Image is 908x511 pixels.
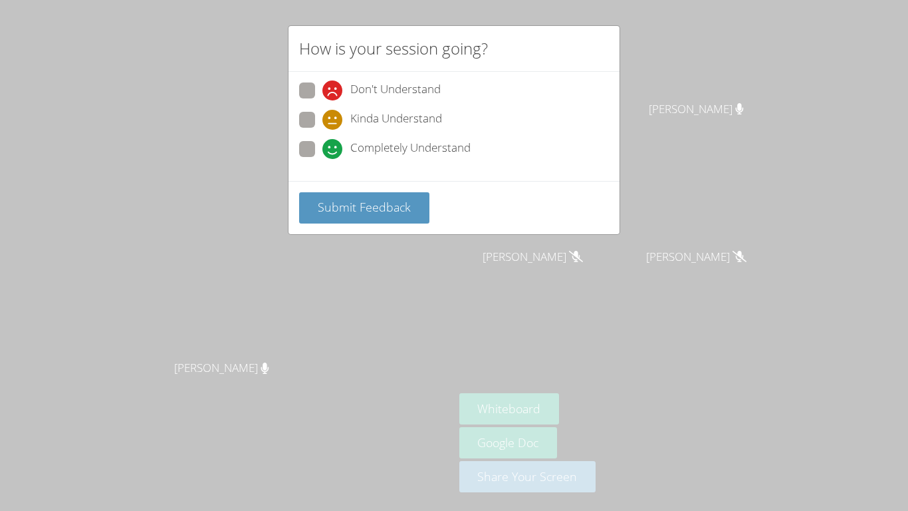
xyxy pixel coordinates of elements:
span: Completely Understand [350,139,471,159]
h2: How is your session going? [299,37,488,61]
button: Submit Feedback [299,192,429,224]
span: Don't Understand [350,81,441,100]
span: Kinda Understand [350,110,442,130]
span: Submit Feedback [318,199,411,215]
